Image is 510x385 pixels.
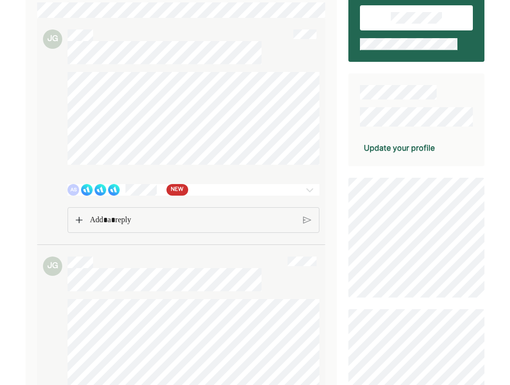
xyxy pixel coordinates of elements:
[364,142,435,154] div: Update your profile
[43,29,62,49] div: JG
[43,257,62,276] div: JG
[171,185,183,195] span: NEW
[68,184,79,196] div: AS
[85,208,301,233] div: Rich Text Editor. Editing area: main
